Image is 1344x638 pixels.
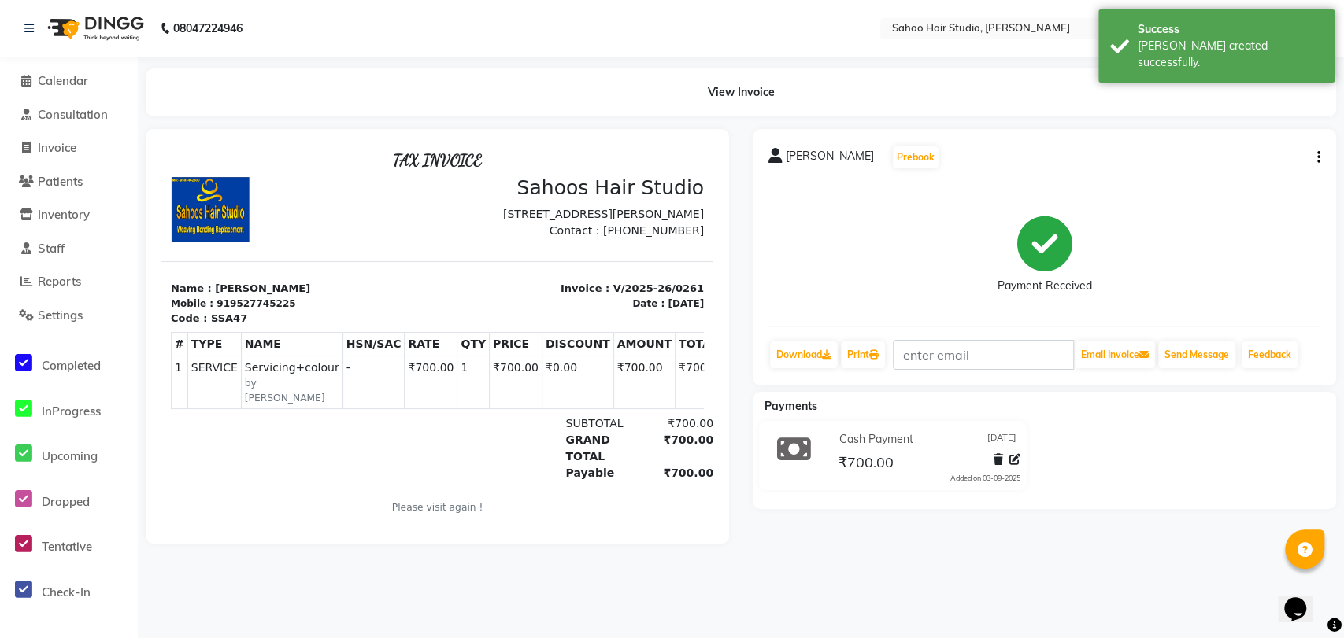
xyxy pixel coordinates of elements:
[1075,341,1155,368] button: Email Invoice
[1158,341,1235,368] button: Send Message
[950,473,1020,484] div: Added on 03-09-2025
[55,152,134,166] div: 919527745225
[80,188,181,212] th: NAME
[987,431,1016,448] span: [DATE]
[328,188,380,212] th: PRICE
[38,140,76,155] span: Invoice
[40,6,148,50] img: logo
[394,320,473,337] div: Payable
[42,404,101,419] span: InProgress
[765,399,817,413] span: Payments
[83,215,178,231] span: Servicing+colour
[452,212,513,264] td: ₹700.00
[10,212,27,264] td: 1
[243,188,296,212] th: RATE
[38,73,88,88] span: Calendar
[4,307,134,325] a: Settings
[893,146,939,168] button: Prebook
[4,106,134,124] a: Consultation
[513,188,566,212] th: TOTAL
[473,271,552,287] div: ₹700.00
[506,152,542,166] div: [DATE]
[1138,21,1323,38] div: Success
[786,148,874,170] span: [PERSON_NAME]
[471,152,503,166] div: Date :
[1278,575,1328,622] iframe: chat widget
[380,212,452,264] td: ₹0.00
[841,341,885,368] a: Print
[296,188,328,212] th: QTY
[513,212,566,264] td: ₹700.00
[10,188,27,212] th: #
[998,278,1092,294] div: Payment Received
[9,166,267,182] p: Code : SSA47
[893,340,1074,370] input: enter email
[286,31,543,55] h3: Sahoos Hair Studio
[9,152,52,166] div: Mobile :
[38,207,90,222] span: Inventory
[4,240,134,258] a: Staff
[4,139,134,157] a: Invoice
[1138,38,1323,71] div: Bill created successfully.
[473,287,552,320] div: ₹700.00
[9,136,267,152] p: Name : [PERSON_NAME]
[394,287,473,320] div: GRAND TOTAL
[1242,341,1298,368] a: Feedback
[839,431,913,448] span: Cash Payment
[4,206,134,224] a: Inventory
[26,212,80,264] td: SERVICE
[38,107,108,122] span: Consultation
[770,341,838,368] a: Download
[42,494,90,509] span: Dropped
[146,68,1336,116] div: View Invoice
[296,212,328,264] td: 1
[83,231,178,260] small: by [PERSON_NAME]
[38,174,83,189] span: Patients
[286,61,543,78] p: [STREET_ADDRESS][PERSON_NAME]
[26,188,80,212] th: TYPE
[394,271,473,287] div: SUBTOTAL
[286,136,543,152] p: Invoice : V/2025-26/0261
[4,273,134,291] a: Reports
[42,358,101,373] span: Completed
[328,212,380,264] td: ₹700.00
[38,274,81,289] span: Reports
[286,78,543,94] p: Contact : [PHONE_NUMBER]
[173,6,243,50] b: 08047224946
[380,188,452,212] th: DISCOUNT
[42,539,92,554] span: Tentative
[452,188,513,212] th: AMOUNT
[181,212,243,264] td: -
[38,308,83,323] span: Settings
[473,320,552,337] div: ₹700.00
[9,356,542,370] p: Please visit again !
[243,212,296,264] td: ₹700.00
[4,72,134,90] a: Calendar
[181,188,243,212] th: HSN/SAC
[4,173,134,191] a: Patients
[38,241,65,256] span: Staff
[9,6,542,25] h2: TAX INVOICE
[42,448,98,463] span: Upcoming
[838,453,893,475] span: ₹700.00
